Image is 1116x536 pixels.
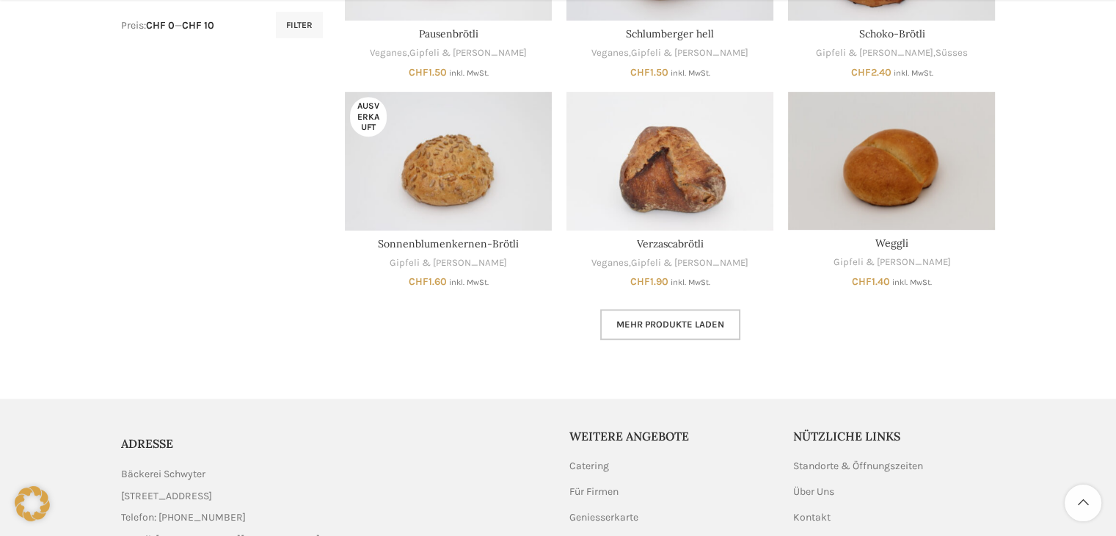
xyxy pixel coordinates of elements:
a: Gipfeli & [PERSON_NAME] [409,46,527,60]
div: Preis: — [121,18,214,33]
a: Gipfeli & [PERSON_NAME] [816,46,933,60]
a: Mehr Produkte laden [600,309,740,340]
bdi: 1.50 [409,66,447,79]
small: inkl. MwSt. [671,278,710,287]
a: Gipfeli & [PERSON_NAME] [390,256,507,270]
span: Ausverkauft [350,97,387,136]
a: List item link [121,510,547,526]
small: inkl. MwSt. [449,68,489,78]
div: , [566,256,773,270]
a: Schoko-Brötli [858,27,924,40]
a: Pausenbrötli [419,27,478,40]
a: Weggli [788,92,995,230]
a: Weggli [875,236,908,250]
div: , [566,46,773,60]
a: Gipfeli & [PERSON_NAME] [631,256,748,270]
a: Catering [569,459,610,474]
small: inkl. MwSt. [671,68,710,78]
span: Bäckerei Schwyter [121,466,205,482]
small: inkl. MwSt. [893,68,933,78]
div: , [788,46,995,60]
a: Süsses [936,46,968,60]
span: CHF 10 [182,19,214,32]
span: CHF [630,66,650,79]
bdi: 1.50 [630,66,668,79]
a: Scroll to top button [1065,485,1101,521]
div: , [345,46,552,60]
span: CHF 0 [146,19,175,32]
a: Geniesserkarte [569,510,640,525]
bdi: 1.90 [630,275,668,288]
bdi: 1.60 [409,275,447,288]
span: CHF [409,275,428,288]
a: Veganes [591,256,629,270]
span: CHF [850,66,870,79]
a: Verzascabrötli [566,92,773,230]
h5: Weitere Angebote [569,428,772,444]
a: Gipfeli & [PERSON_NAME] [833,256,950,269]
span: Mehr Produkte laden [616,319,724,330]
small: inkl. MwSt. [892,278,932,287]
bdi: 2.40 [850,66,891,79]
a: Schlumberger hell [626,27,714,40]
span: [STREET_ADDRESS] [121,488,212,504]
span: CHF [630,275,650,288]
span: CHF [852,275,872,288]
small: inkl. MwSt. [449,278,489,287]
bdi: 1.40 [852,275,890,288]
a: Für Firmen [569,485,620,499]
a: Veganes [591,46,629,60]
a: Gipfeli & [PERSON_NAME] [631,46,748,60]
span: CHF [409,66,428,79]
button: Filter [276,12,323,38]
a: Über Uns [793,485,836,499]
h5: Nützliche Links [793,428,996,444]
a: Standorte & Öffnungszeiten [793,459,924,474]
a: Sonnenblumenkernen-Brötli [378,237,519,250]
a: Veganes [370,46,407,60]
a: Sonnenblumenkernen-Brötli [345,92,552,230]
span: ADRESSE [121,436,173,451]
a: Kontakt [793,510,832,525]
a: Verzascabrötli [637,237,704,250]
